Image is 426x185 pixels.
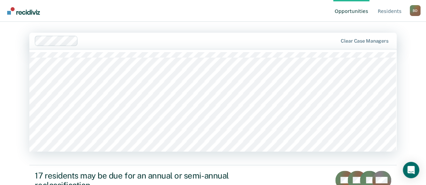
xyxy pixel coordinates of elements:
div: B D [410,5,421,16]
div: Clear case managers [341,38,388,44]
div: Open Intercom Messenger [403,162,419,178]
img: Recidiviz [7,7,40,15]
button: Profile dropdown button [410,5,421,16]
